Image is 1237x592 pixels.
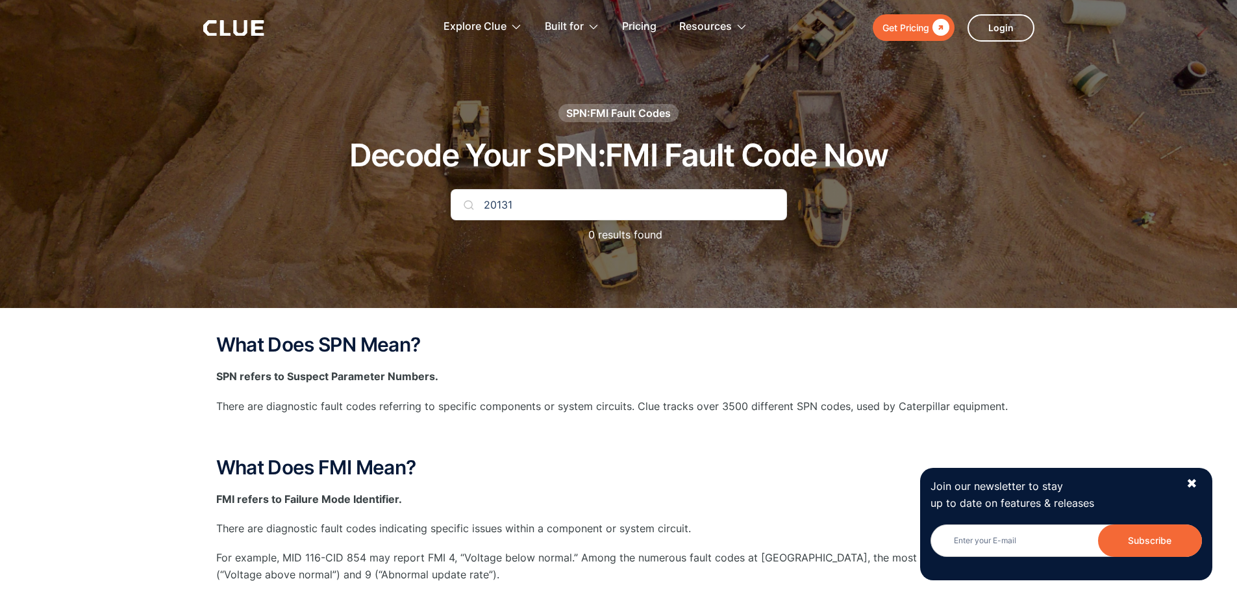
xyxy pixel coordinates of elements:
p: 0 results found [575,227,662,243]
input: Subscribe [1098,524,1202,557]
h2: What Does SPN Mean? [216,334,1021,355]
p: For example, MID 116-CID 854 may report FMI 4, “Voltage below normal.” Among the numerous fault c... [216,550,1021,582]
p: There are diagnostic fault codes referring to specific components or system circuits. Clue tracks... [216,398,1021,415]
div: Built for [545,6,599,47]
input: Enter your E-mail [931,524,1202,557]
div: Explore Clue [444,6,506,47]
p: ‍ [216,428,1021,444]
p: Join our newsletter to stay up to date on features & releases [931,478,1175,511]
div: SPN:FMI Fault Codes [566,106,671,120]
a: Get Pricing [873,14,955,41]
h1: Decode Your SPN:FMI Fault Code Now [349,138,888,173]
a: Pricing [622,6,656,47]
div: Resources [679,6,732,47]
input: Search Your Code... [451,189,787,220]
strong: FMI refers to Failure Mode Identifier. [216,493,402,506]
p: There are diagnostic fault codes indicating specific issues within a component or system circuit. [216,521,1021,537]
div:  [929,19,949,36]
div: Built for [545,6,584,47]
form: Newsletter [931,524,1202,570]
strong: SPN refers to Suspect Parameter Numbers. [216,370,438,383]
a: Login [968,14,1034,42]
div: ✖ [1186,476,1197,492]
div: Resources [679,6,747,47]
div: Explore Clue [444,6,522,47]
h2: What Does FMI Mean? [216,457,1021,478]
div: Get Pricing [882,19,929,36]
